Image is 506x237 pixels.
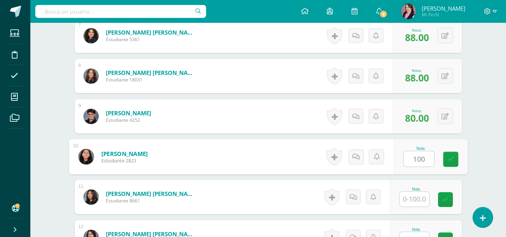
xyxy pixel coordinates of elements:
[84,28,99,43] img: d6650a9059848fe1b7dd6e97d4523daf.png
[399,227,433,232] div: Nota
[106,69,197,76] a: [PERSON_NAME] [PERSON_NAME]
[84,189,99,205] img: 57573da99fe2b9ab0840d937f446c4b1.png
[35,5,206,18] input: Busca un usuario...
[106,190,197,197] a: [PERSON_NAME] [PERSON_NAME]
[106,117,151,123] span: Estudiante 4252
[405,68,429,73] div: Nota:
[84,68,99,84] img: f956842295105cd95b3f188e8f751fee.png
[405,111,429,124] span: 80.00
[106,197,197,204] span: Estudiante 8661
[379,10,388,18] span: 9
[106,29,197,36] a: [PERSON_NAME] [PERSON_NAME]
[399,187,433,191] div: Nota
[405,31,429,44] span: 88.00
[422,5,465,12] span: [PERSON_NAME]
[106,109,151,117] a: [PERSON_NAME]
[84,109,99,124] img: 7e44d34d489d2a29874910c6393997b2.png
[422,11,465,18] span: Mi Perfil
[403,146,438,151] div: Nota
[405,27,429,33] div: Nota:
[405,71,429,84] span: 88.00
[78,149,94,164] img: 6457fdf5885c0f97894b4602f4cf97bf.png
[106,76,197,83] span: Estudiante 18031
[405,108,429,113] div: Nota:
[401,4,416,19] img: 256fac8282a297643e415d3697adb7c8.png
[101,157,148,164] span: Estudiante 2823
[404,151,434,167] input: 0-100.0
[101,150,148,157] a: [PERSON_NAME]
[400,192,429,207] input: 0-100.0
[106,36,197,43] span: Estudiante 5361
